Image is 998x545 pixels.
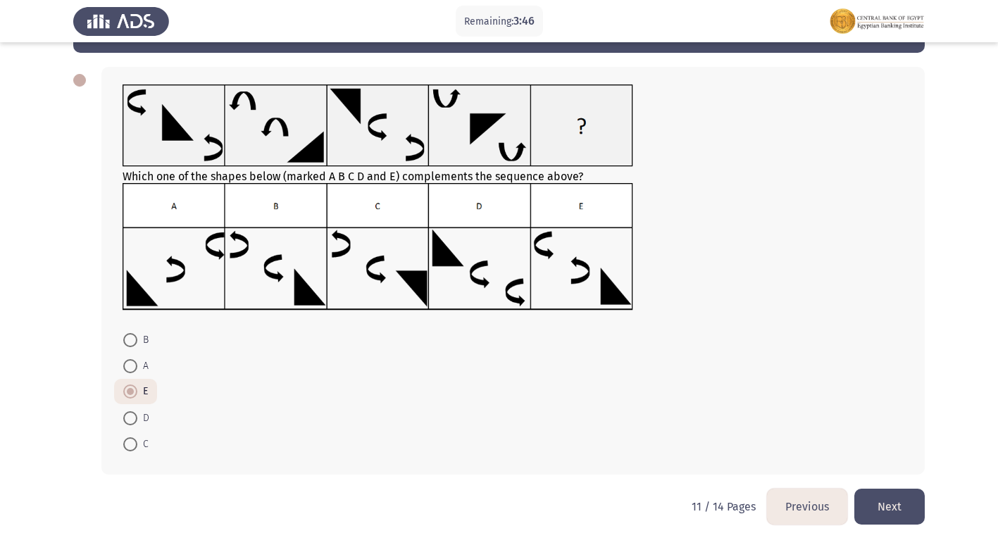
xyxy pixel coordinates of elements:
p: 11 / 14 Pages [692,500,756,513]
button: load previous page [767,489,847,525]
button: load next page [854,489,925,525]
span: B [137,332,149,349]
img: Assess Talent Management logo [73,1,169,41]
img: Assessment logo of FOCUS Assessment 3 Modules EN [829,1,925,41]
span: A [137,358,149,375]
img: UkFYMDA3NUEucG5nMTYyMjAzMjMyNjEwNA==.png [123,84,633,167]
span: 3:46 [513,14,535,27]
span: C [137,436,149,453]
img: UkFYMDA3NUIucG5nMTYyMjAzMjM1ODExOQ==.png [123,183,633,311]
span: D [137,410,149,427]
div: Which one of the shapes below (marked A B C D and E) complements the sequence above? [123,84,904,313]
p: Remaining: [464,13,535,30]
span: E [137,383,148,400]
